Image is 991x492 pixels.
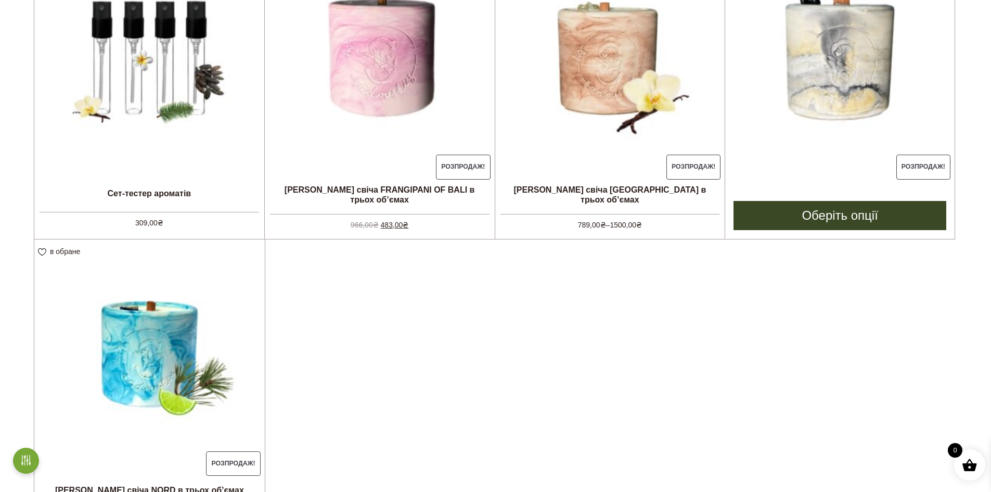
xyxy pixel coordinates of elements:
[403,221,408,229] span: ₴
[373,221,379,229] span: ₴
[265,181,495,209] h2: [PERSON_NAME] свіча FRANGIPANI OF BALI в трьох об’ємах
[500,214,720,231] span: –
[38,247,84,256] a: в обране
[351,221,379,229] bdi: 966,00
[733,201,946,230] a: Виберіть опції для " Соєва свіча MONACO в трьох об'ємах"
[600,221,606,229] span: ₴
[896,155,951,180] span: Розпродаж!
[381,221,409,229] bdi: 483,00
[666,155,721,180] span: Розпродаж!
[495,181,725,209] h2: [PERSON_NAME] свіча [GEOGRAPHIC_DATA] в трьох об’ємах
[135,219,163,227] bdi: 309,00
[50,247,80,256] span: в обране
[158,219,163,227] span: ₴
[436,155,491,180] span: Розпродаж!
[948,443,962,458] span: 0
[636,221,642,229] span: ₴
[206,451,261,476] span: Розпродаж!
[38,248,46,256] img: unfavourite.svg
[34,181,264,207] h2: Сет-тестер ароматів
[610,221,642,229] bdi: 1500,00
[578,221,606,229] bdi: 789,00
